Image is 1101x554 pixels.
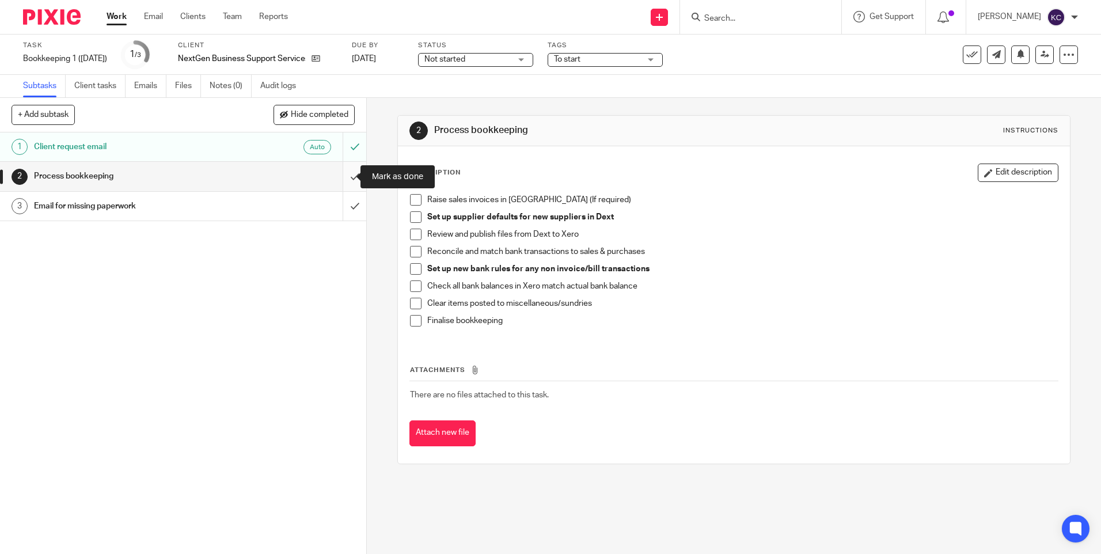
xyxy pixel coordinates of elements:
[74,75,126,97] a: Client tasks
[303,140,331,154] div: Auto
[12,169,28,185] div: 2
[1047,8,1065,26] img: svg%3E
[427,265,650,273] strong: Set up new bank rules for any non invoice/bill transactions
[410,391,549,399] span: There are no files attached to this task.
[210,75,252,97] a: Notes (0)
[427,213,614,221] strong: Set up supplier defaults for new suppliers in Dext
[427,194,1057,206] p: Raise sales invoices in [GEOGRAPHIC_DATA] (If required)
[978,164,1058,182] button: Edit description
[548,41,663,50] label: Tags
[410,367,465,373] span: Attachments
[870,13,914,21] span: Get Support
[34,198,232,215] h1: Email for missing paperwork
[12,139,28,155] div: 1
[427,280,1057,292] p: Check all bank balances in Xero match actual bank balance
[260,75,305,97] a: Audit logs
[427,315,1057,327] p: Finalise bookkeeping
[23,53,107,64] div: Bookkeeping 1 (Monday)
[352,55,376,63] span: [DATE]
[409,122,428,140] div: 2
[107,11,127,22] a: Work
[23,53,107,64] div: Bookkeeping 1 ([DATE])
[178,53,306,64] p: NextGen Business Support Services Ltd
[352,41,404,50] label: Due by
[703,14,807,24] input: Search
[134,75,166,97] a: Emails
[223,11,242,22] a: Team
[259,11,288,22] a: Reports
[554,55,580,63] span: To start
[180,11,206,22] a: Clients
[130,48,141,61] div: 1
[427,298,1057,309] p: Clear items posted to miscellaneous/sundries
[424,55,465,63] span: Not started
[23,41,107,50] label: Task
[178,41,337,50] label: Client
[1003,126,1058,135] div: Instructions
[34,138,232,155] h1: Client request email
[135,52,141,58] small: /3
[978,11,1041,22] p: [PERSON_NAME]
[12,198,28,214] div: 3
[175,75,201,97] a: Files
[144,11,163,22] a: Email
[427,229,1057,240] p: Review and publish files from Dext to Xero
[23,75,66,97] a: Subtasks
[12,105,75,124] button: + Add subtask
[409,168,461,177] p: Description
[434,124,758,136] h1: Process bookkeeping
[409,420,476,446] button: Attach new file
[418,41,533,50] label: Status
[34,168,232,185] h1: Process bookkeeping
[23,9,81,25] img: Pixie
[274,105,355,124] button: Hide completed
[291,111,348,120] span: Hide completed
[427,246,1057,257] p: Reconcile and match bank transactions to sales & purchases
